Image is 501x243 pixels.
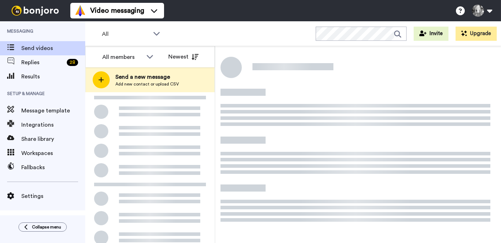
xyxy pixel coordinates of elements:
[115,73,179,81] span: Send a new message
[75,5,86,16] img: vm-color.svg
[21,149,85,158] span: Workspaces
[21,135,85,143] span: Share library
[102,30,149,38] span: All
[9,6,62,16] img: bj-logo-header-white.svg
[18,222,67,232] button: Collapse menu
[21,192,85,200] span: Settings
[456,27,497,41] button: Upgrade
[21,163,85,172] span: Fallbacks
[32,224,61,230] span: Collapse menu
[115,81,179,87] span: Add new contact or upload CSV
[21,121,85,129] span: Integrations
[21,106,85,115] span: Message template
[67,59,78,66] div: 28
[163,50,204,64] button: Newest
[414,27,448,41] button: Invite
[21,72,85,81] span: Results
[21,58,64,67] span: Replies
[21,44,85,53] span: Send videos
[90,6,144,16] span: Video messaging
[102,53,143,61] div: All members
